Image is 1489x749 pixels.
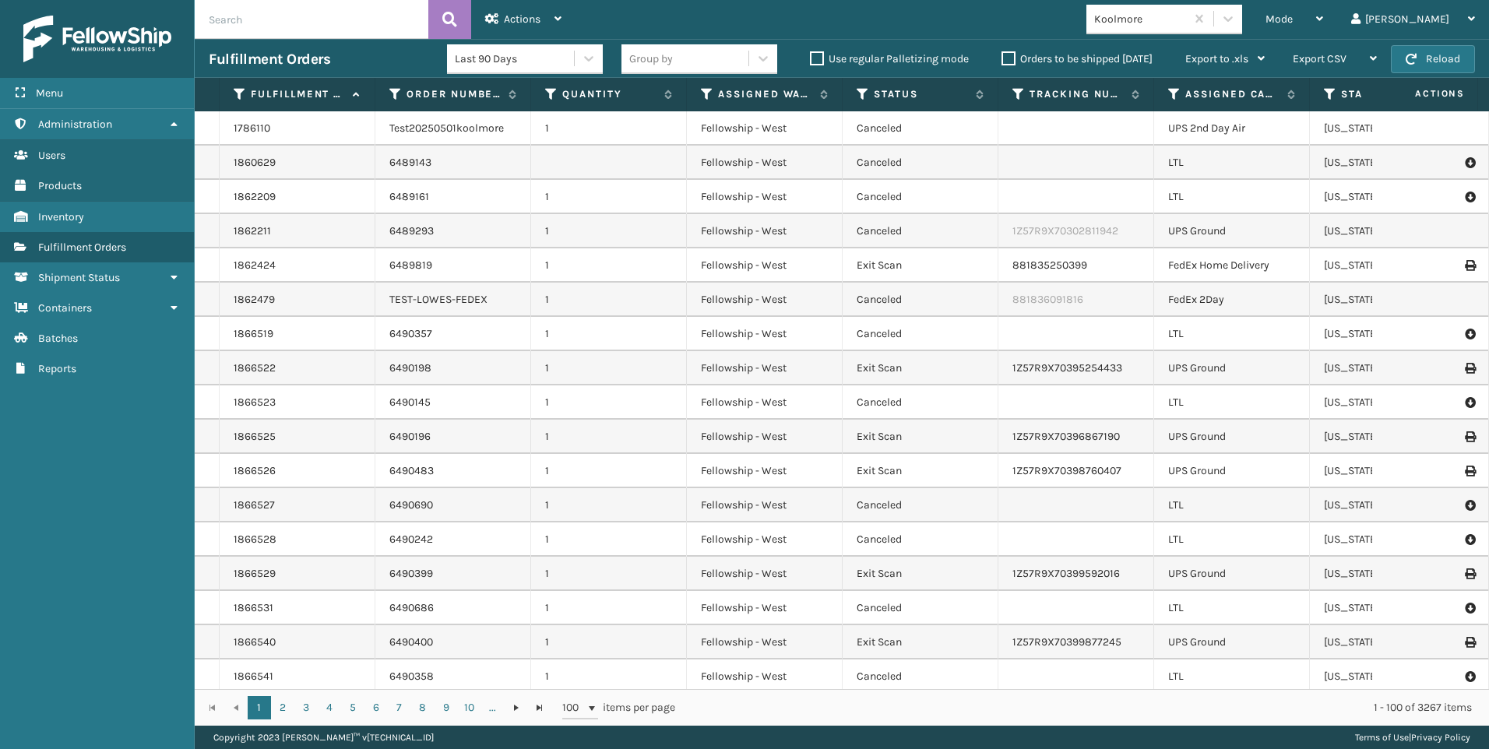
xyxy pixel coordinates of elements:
td: 6490483 [375,454,531,488]
td: 6490196 [375,420,531,454]
td: Fellowship - West [687,488,843,522]
td: LTL [1154,488,1310,522]
td: Fellowship - West [687,625,843,659]
span: Users [38,149,65,162]
a: 1866528 [234,532,276,547]
td: Fellowship - West [687,385,843,420]
td: [US_STATE] [1310,420,1466,454]
td: LTL [1154,659,1310,694]
td: [US_STATE] [1310,111,1466,146]
span: Export CSV [1293,52,1346,65]
a: 1Z57R9X70396867190 [1012,430,1120,443]
td: 6490242 [375,522,531,557]
td: 6490690 [375,488,531,522]
span: Go to the last page [533,702,546,714]
td: [US_STATE] [1310,659,1466,694]
td: LTL [1154,385,1310,420]
td: LTL [1154,317,1310,351]
td: LTL [1154,146,1310,180]
td: 1 [531,214,687,248]
td: 1 [531,454,687,488]
td: 6489161 [375,180,531,214]
h3: Fulfillment Orders [209,50,330,69]
span: 100 [562,700,586,716]
a: 1866523 [234,395,276,410]
td: 1 [531,522,687,557]
td: Canceled [843,591,998,625]
a: 1866527 [234,498,275,513]
a: 1Z57R9X70398760407 [1012,464,1121,477]
a: 1862209 [234,189,276,205]
td: Exit Scan [843,351,998,385]
td: [US_STATE] [1310,522,1466,557]
td: 6489143 [375,146,531,180]
img: logo [23,16,171,62]
td: UPS Ground [1154,557,1310,591]
td: [US_STATE] [1310,591,1466,625]
div: 1 - 100 of 3267 items [697,700,1472,716]
a: 1866529 [234,566,276,582]
td: [US_STATE] [1310,317,1466,351]
td: FedEx Home Delivery [1154,248,1310,283]
i: Print Label [1465,260,1474,271]
td: Canceled [843,111,998,146]
td: UPS Ground [1154,214,1310,248]
label: Quantity [562,87,656,101]
td: 1 [531,385,687,420]
a: ... [481,696,505,719]
td: UPS Ground [1154,625,1310,659]
a: 1 [248,696,271,719]
td: 1 [531,180,687,214]
td: 1 [531,317,687,351]
span: Containers [38,301,92,315]
i: Pull BOL [1465,498,1474,513]
td: Fellowship - West [687,283,843,317]
a: 1862211 [234,223,271,239]
td: Fellowship - West [687,454,843,488]
td: FedEx 2Day [1154,283,1310,317]
a: 881836091816 [1012,293,1083,306]
i: Print Label [1465,637,1474,648]
td: 1 [531,351,687,385]
td: Fellowship - West [687,146,843,180]
span: Go to the next page [510,702,523,714]
td: Canceled [843,146,998,180]
a: 1Z57R9X70302811942 [1012,224,1118,237]
div: Last 90 Days [455,51,576,67]
td: 1 [531,557,687,591]
td: 1 [531,283,687,317]
i: Print Label [1465,568,1474,579]
td: 1 [531,625,687,659]
a: 1860629 [234,155,276,171]
td: UPS Ground [1154,454,1310,488]
td: 6489819 [375,248,531,283]
label: Orders to be shipped [DATE] [1001,52,1153,65]
td: LTL [1154,522,1310,557]
td: 6490357 [375,317,531,351]
a: 8 [411,696,435,719]
i: Pull BOL [1465,155,1474,171]
td: [US_STATE] [1310,283,1466,317]
td: Exit Scan [843,557,998,591]
a: 6 [364,696,388,719]
td: Fellowship - West [687,522,843,557]
span: Reports [38,362,76,375]
a: 1866526 [234,463,276,479]
td: [US_STATE] [1310,351,1466,385]
td: Test20250501koolmore [375,111,531,146]
a: Go to the last page [528,696,551,719]
label: Status [874,87,968,101]
span: Inventory [38,210,84,223]
a: 1862479 [234,292,275,308]
td: [US_STATE] [1310,146,1466,180]
a: 5 [341,696,364,719]
a: 7 [388,696,411,719]
a: 3 [294,696,318,719]
td: Fellowship - West [687,557,843,591]
td: UPS Ground [1154,420,1310,454]
td: 6490358 [375,659,531,694]
i: Pull BOL [1465,189,1474,205]
label: Assigned Carrier Service [1185,87,1280,101]
label: State [1341,87,1435,101]
a: 9 [435,696,458,719]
